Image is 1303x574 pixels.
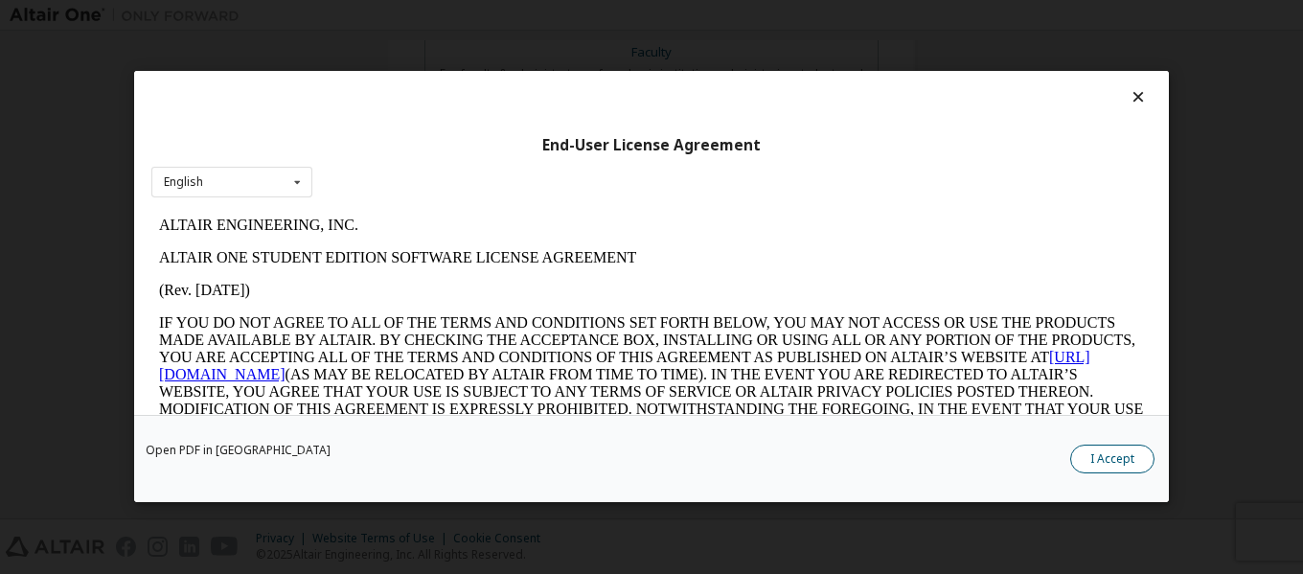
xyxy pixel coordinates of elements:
a: Open PDF in [GEOGRAPHIC_DATA] [146,446,331,457]
p: (Rev. [DATE]) [8,73,993,90]
div: English [164,176,203,188]
a: [URL][DOMAIN_NAME] [8,140,939,173]
button: I Accept [1070,446,1154,474]
div: End-User License Agreement [151,136,1152,155]
p: IF YOU DO NOT AGREE TO ALL OF THE TERMS AND CONDITIONS SET FORTH BELOW, YOU MAY NOT ACCESS OR USE... [8,105,993,243]
p: ALTAIR ENGINEERING, INC. [8,8,993,25]
p: ALTAIR ONE STUDENT EDITION SOFTWARE LICENSE AGREEMENT [8,40,993,57]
